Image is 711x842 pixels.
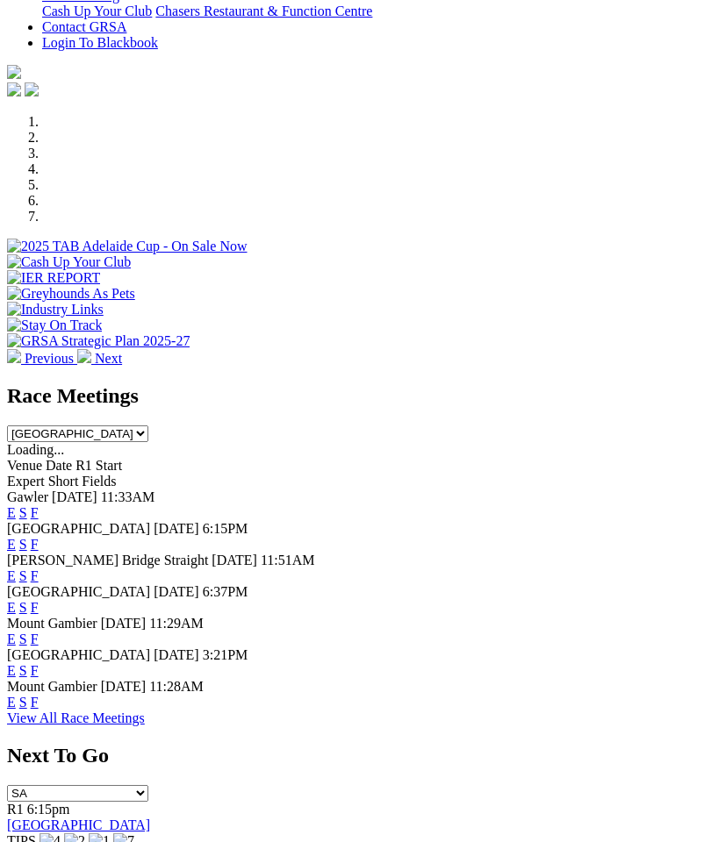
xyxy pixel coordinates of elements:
[7,349,21,363] img: chevron-left-pager-white.svg
[25,82,39,96] img: twitter.svg
[203,584,248,599] span: 6:37PM
[101,616,147,631] span: [DATE]
[203,647,248,662] span: 3:21PM
[82,474,116,489] span: Fields
[261,553,315,567] span: 11:51AM
[77,351,122,366] a: Next
[19,631,27,646] a: S
[42,4,152,18] a: Cash Up Your Club
[203,521,248,536] span: 6:15PM
[7,663,16,678] a: E
[7,333,190,349] img: GRSA Strategic Plan 2025-27
[7,584,150,599] span: [GEOGRAPHIC_DATA]
[25,351,74,366] span: Previous
[154,584,199,599] span: [DATE]
[7,384,704,408] h2: Race Meetings
[7,270,100,286] img: IER REPORT
[7,568,16,583] a: E
[7,442,64,457] span: Loading...
[31,695,39,710] a: F
[48,474,79,489] span: Short
[27,802,70,817] span: 6:15pm
[7,616,97,631] span: Mount Gambier
[7,318,102,333] img: Stay On Track
[149,679,204,694] span: 11:28AM
[155,4,372,18] a: Chasers Restaurant & Function Centre
[7,817,150,832] a: [GEOGRAPHIC_DATA]
[31,631,39,646] a: F
[46,458,72,473] span: Date
[7,679,97,694] span: Mount Gambier
[7,710,145,725] a: View All Race Meetings
[19,537,27,552] a: S
[95,351,122,366] span: Next
[7,744,704,767] h2: Next To Go
[31,505,39,520] a: F
[7,302,104,318] img: Industry Links
[19,600,27,615] a: S
[19,505,27,520] a: S
[7,82,21,96] img: facebook.svg
[19,568,27,583] a: S
[101,679,147,694] span: [DATE]
[7,631,16,646] a: E
[7,239,248,254] img: 2025 TAB Adelaide Cup - On Sale Now
[31,537,39,552] a: F
[7,647,150,662] span: [GEOGRAPHIC_DATA]
[7,254,131,270] img: Cash Up Your Club
[42,4,704,19] div: Bar & Dining
[7,65,21,79] img: logo-grsa-white.png
[52,489,97,504] span: [DATE]
[212,553,257,567] span: [DATE]
[7,351,77,366] a: Previous
[7,802,24,817] span: R1
[31,568,39,583] a: F
[154,521,199,536] span: [DATE]
[7,537,16,552] a: E
[149,616,204,631] span: 11:29AM
[7,286,135,302] img: Greyhounds As Pets
[19,663,27,678] a: S
[154,647,199,662] span: [DATE]
[77,349,91,363] img: chevron-right-pager-white.svg
[7,505,16,520] a: E
[7,553,208,567] span: [PERSON_NAME] Bridge Straight
[31,663,39,678] a: F
[7,695,16,710] a: E
[75,458,122,473] span: R1 Start
[42,35,158,50] a: Login To Blackbook
[7,474,45,489] span: Expert
[7,600,16,615] a: E
[42,19,126,34] a: Contact GRSA
[31,600,39,615] a: F
[7,521,150,536] span: [GEOGRAPHIC_DATA]
[19,695,27,710] a: S
[7,458,42,473] span: Venue
[101,489,155,504] span: 11:33AM
[7,489,48,504] span: Gawler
